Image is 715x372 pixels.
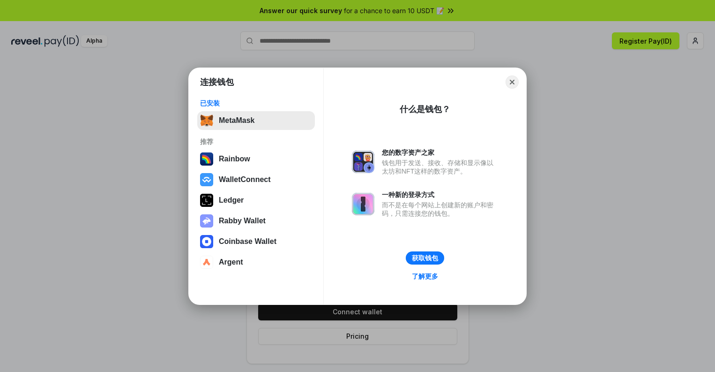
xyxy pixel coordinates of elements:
button: Rabby Wallet [197,212,315,230]
div: Ledger [219,196,244,205]
div: WalletConnect [219,175,271,184]
div: Coinbase Wallet [219,237,276,246]
div: 什么是钱包？ [400,104,450,115]
img: svg+xml,%3Csvg%20fill%3D%22none%22%20height%3D%2233%22%20viewBox%3D%220%200%2035%2033%22%20width%... [200,114,213,127]
button: Close [506,76,519,89]
div: 一种新的登录方式 [382,190,498,199]
button: Argent [197,253,315,272]
div: Rabby Wallet [219,217,266,225]
button: 获取钱包 [406,251,444,265]
h1: 连接钱包 [200,76,234,88]
img: svg+xml,%3Csvg%20width%3D%2228%22%20height%3D%2228%22%20viewBox%3D%220%200%2028%2028%22%20fill%3D... [200,235,213,248]
img: svg+xml,%3Csvg%20width%3D%2228%22%20height%3D%2228%22%20viewBox%3D%220%200%2028%2028%22%20fill%3D... [200,173,213,186]
button: Ledger [197,191,315,210]
button: MetaMask [197,111,315,130]
button: Coinbase Wallet [197,232,315,251]
img: svg+xml,%3Csvg%20width%3D%22120%22%20height%3D%22120%22%20viewBox%3D%220%200%20120%20120%22%20fil... [200,152,213,166]
div: 获取钱包 [412,254,438,262]
img: svg+xml,%3Csvg%20xmlns%3D%22http%3A%2F%2Fwww.w3.org%2F2000%2Fsvg%22%20fill%3D%22none%22%20viewBox... [352,193,374,215]
img: svg+xml,%3Csvg%20xmlns%3D%22http%3A%2F%2Fwww.w3.org%2F2000%2Fsvg%22%20width%3D%2228%22%20height%3... [200,194,213,207]
img: svg+xml,%3Csvg%20xmlns%3D%22http%3A%2F%2Fwww.w3.org%2F2000%2Fsvg%22%20fill%3D%22none%22%20viewBox... [200,214,213,228]
div: Argent [219,258,243,266]
button: Rainbow [197,150,315,168]
img: svg+xml,%3Csvg%20xmlns%3D%22http%3A%2F%2Fwww.w3.org%2F2000%2Fsvg%22%20fill%3D%22none%22%20viewBox... [352,151,374,173]
div: 已安装 [200,99,312,107]
div: 钱包用于发送、接收、存储和显示像以太坊和NFT这样的数字资产。 [382,159,498,175]
a: 了解更多 [406,270,444,282]
img: svg+xml,%3Csvg%20width%3D%2228%22%20height%3D%2228%22%20viewBox%3D%220%200%2028%2028%22%20fill%3D... [200,256,213,269]
div: 您的数字资产之家 [382,148,498,157]
div: MetaMask [219,116,254,125]
button: WalletConnect [197,170,315,189]
div: Rainbow [219,155,250,163]
div: 了解更多 [412,272,438,281]
div: 推荐 [200,137,312,146]
div: 而不是在每个网站上创建新的账户和密码，只需连接您的钱包。 [382,201,498,218]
